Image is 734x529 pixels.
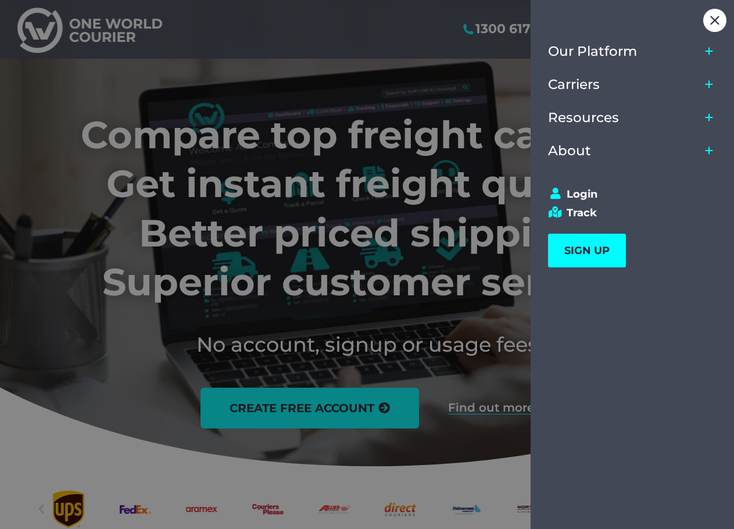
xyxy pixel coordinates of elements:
a: Carriers [548,68,700,101]
a: SIGN UP [548,234,626,267]
span: Resources [548,110,619,126]
span: About [548,143,591,159]
span: Carriers [548,77,600,92]
a: Track [548,206,706,219]
span: SIGN UP [564,244,610,257]
a: Resources [548,101,700,134]
a: About [548,134,700,167]
a: Login [548,188,706,201]
div: Close [703,9,726,32]
a: Our Platform [548,35,700,68]
span: Our Platform [548,44,637,59]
